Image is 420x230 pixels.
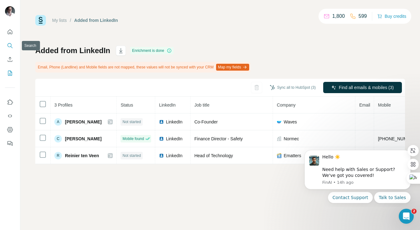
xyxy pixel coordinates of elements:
[65,136,101,142] span: [PERSON_NAME]
[284,136,299,142] span: Normec
[5,40,15,51] button: Search
[284,152,301,159] span: Ematters
[284,119,297,125] span: Waves
[5,54,15,65] button: Enrich CSV
[332,12,345,20] p: 1,800
[412,209,417,214] span: 2
[159,136,164,141] img: LinkedIn logo
[295,144,420,207] iframe: Intercom notifications message
[378,136,417,141] span: [PHONE_NUMBER]
[5,26,15,37] button: Quick start
[122,119,141,125] span: Not started
[166,152,182,159] span: LinkedIn
[377,12,406,21] button: Buy credits
[166,119,182,125] span: LinkedIn
[35,46,110,56] h1: Added from LinkedIn
[194,136,243,141] span: Finance Director - Safety
[35,62,250,72] div: Email, Phone (Landline) and Mobile fields are not mapped, these values will not be synced with yo...
[54,152,62,159] div: R
[277,153,282,158] img: company-logo
[399,209,414,224] iframe: Intercom live chat
[194,119,218,124] span: Co-Founder
[65,152,99,159] span: Reinier ten Veen
[35,15,46,26] img: Surfe Logo
[74,17,118,23] div: Added from LinkedIn
[5,124,15,135] button: Dashboard
[339,84,394,91] span: Find all emails & mobiles (3)
[5,138,15,149] button: Feedback
[5,6,15,16] img: Avatar
[359,102,370,107] span: Email
[54,102,72,107] span: 3 Profiles
[194,153,233,158] span: Head of Technology
[166,136,182,142] span: LinkedIn
[323,82,402,93] button: Find all emails & mobiles (3)
[378,102,391,107] span: Mobile
[70,17,71,23] li: /
[5,97,15,108] button: Use Surfe on LinkedIn
[122,136,144,142] span: Mobile found
[358,12,367,20] p: 599
[121,102,133,107] span: Status
[159,119,164,124] img: LinkedIn logo
[265,83,320,92] button: Sync all to HubSpot (3)
[194,102,209,107] span: Job title
[122,153,141,158] span: Not started
[5,67,15,79] button: My lists
[52,18,67,23] a: My lists
[159,153,164,158] img: LinkedIn logo
[159,102,175,107] span: LinkedIn
[5,110,15,122] button: Use Surfe API
[54,118,62,126] div: A
[54,135,62,142] div: C
[130,47,174,54] div: Enrichment is done
[277,119,282,124] img: company-logo
[216,64,249,71] button: Map my fields
[65,119,101,125] span: [PERSON_NAME]
[277,102,295,107] span: Company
